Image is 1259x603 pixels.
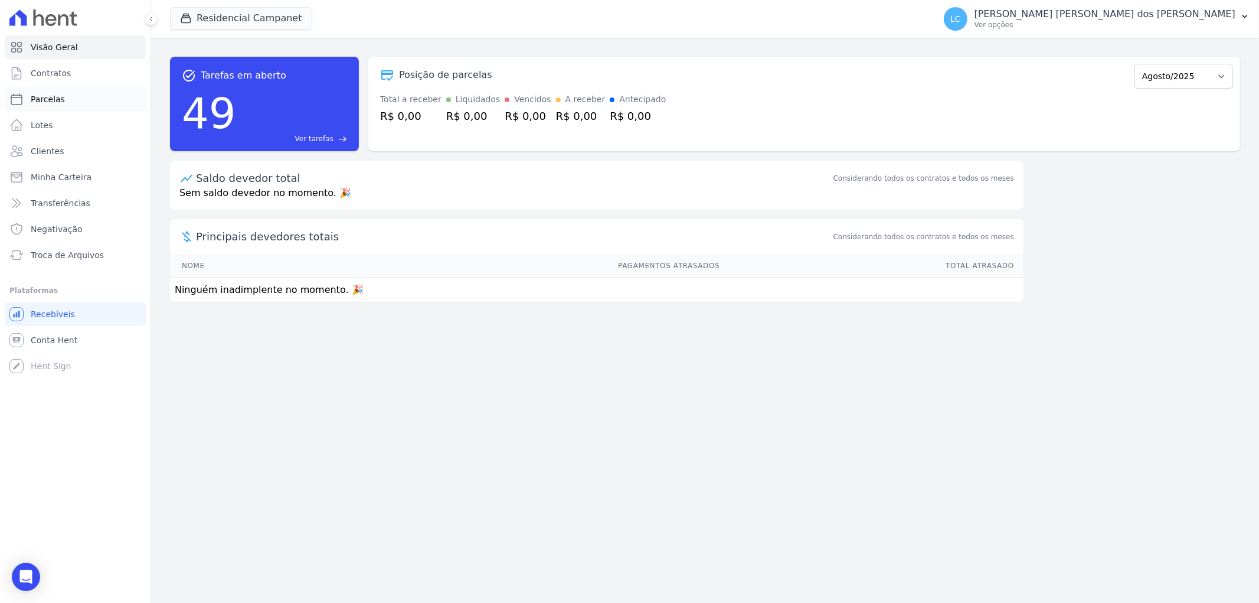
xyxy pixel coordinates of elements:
a: Lotes [5,113,146,137]
span: task_alt [182,69,196,83]
div: Total a receber [380,93,442,106]
span: Considerando todos os contratos e todos os meses [833,232,1014,242]
div: R$ 0,00 [380,108,442,124]
a: Troca de Arquivos [5,243,146,267]
span: east [338,135,347,144]
p: [PERSON_NAME] [PERSON_NAME] dos [PERSON_NAME] [975,8,1235,20]
span: Ver tarefas [295,133,333,144]
span: Minha Carteira [31,171,91,183]
div: R$ 0,00 [505,108,551,124]
th: Nome [170,254,322,278]
span: Lotes [31,119,53,131]
a: Ver tarefas east [241,133,347,144]
a: Negativação [5,217,146,241]
span: Conta Hent [31,334,77,346]
div: R$ 0,00 [446,108,501,124]
div: R$ 0,00 [556,108,606,124]
div: Posição de parcelas [399,68,492,82]
a: Clientes [5,139,146,163]
div: Open Intercom Messenger [12,563,40,591]
div: Considerando todos os contratos e todos os meses [833,173,1014,184]
a: Contratos [5,61,146,85]
span: LC [950,15,961,23]
a: Recebíveis [5,302,146,326]
button: LC [PERSON_NAME] [PERSON_NAME] dos [PERSON_NAME] Ver opções [934,2,1259,35]
div: Antecipado [619,93,666,106]
div: Vencidos [514,93,551,106]
span: Tarefas em aberto [201,69,286,83]
td: Ninguém inadimplente no momento. 🎉 [170,278,1023,302]
span: Principais devedores totais [196,229,831,245]
span: Contratos [31,67,71,79]
span: Recebíveis [31,308,75,320]
div: A receber [565,93,606,106]
span: Parcelas [31,93,65,105]
a: Visão Geral [5,35,146,59]
button: Residencial Campanet [170,7,312,30]
div: R$ 0,00 [610,108,666,124]
th: Total Atrasado [720,254,1023,278]
a: Minha Carteira [5,165,146,189]
div: Plataformas [9,283,141,298]
th: Pagamentos Atrasados [322,254,720,278]
a: Transferências [5,191,146,215]
div: 49 [182,83,236,144]
span: Transferências [31,197,90,209]
span: Clientes [31,145,64,157]
p: Ver opções [975,20,1235,30]
a: Conta Hent [5,328,146,352]
span: Visão Geral [31,41,78,53]
a: Parcelas [5,87,146,111]
span: Negativação [31,223,83,235]
span: Troca de Arquivos [31,249,104,261]
div: Saldo devedor total [196,170,831,186]
div: Liquidados [456,93,501,106]
p: Sem saldo devedor no momento. 🎉 [170,186,1023,210]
